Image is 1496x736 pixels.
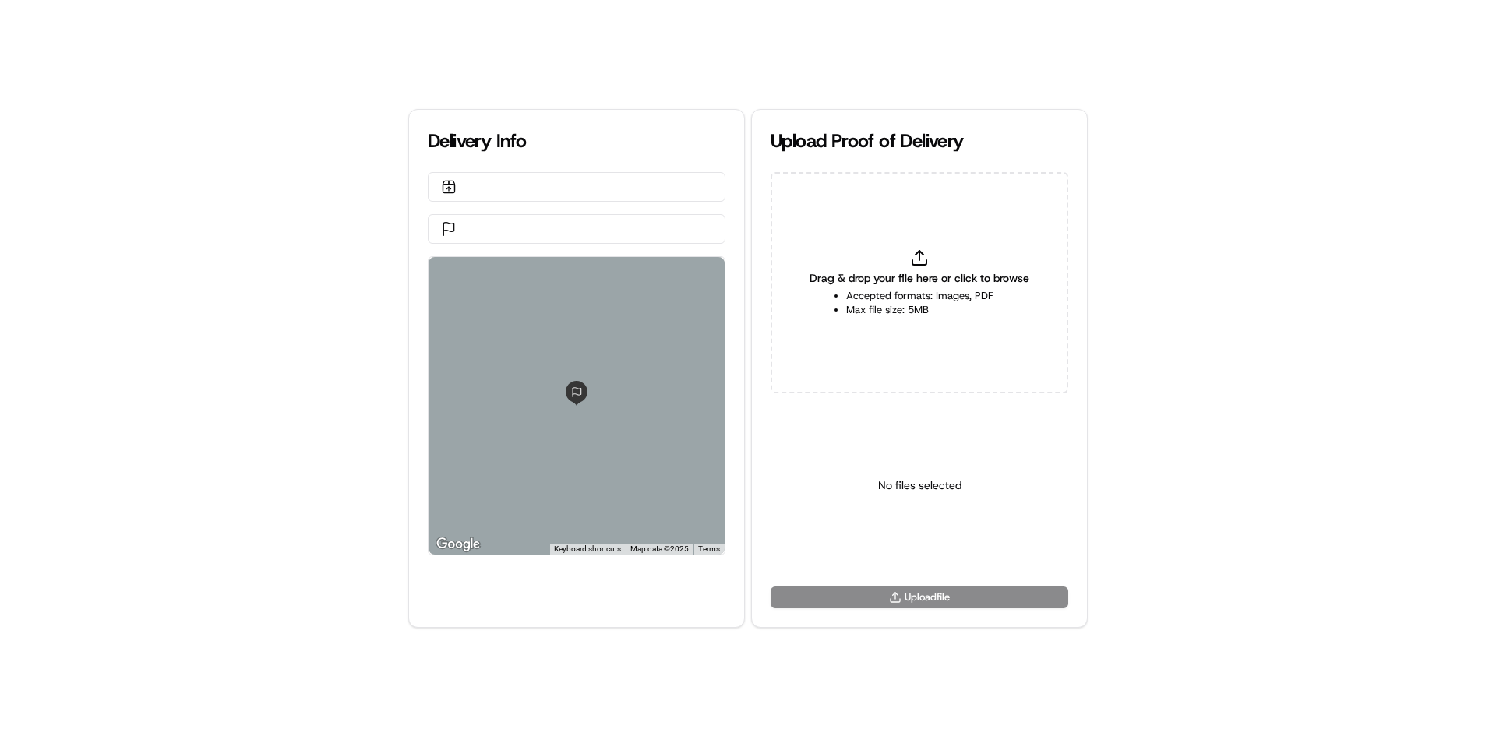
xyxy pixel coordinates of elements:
span: Drag & drop your file here or click to browse [810,270,1029,286]
span: Map data ©2025 [630,544,689,553]
button: Keyboard shortcuts [554,544,621,555]
div: 0 [429,257,725,555]
p: No files selected [878,477,961,493]
div: Upload Proof of Delivery [771,129,1068,153]
a: Open this area in Google Maps (opens a new window) [432,534,484,555]
li: Accepted formats: Images, PDF [846,289,993,303]
div: Delivery Info [428,129,725,153]
a: Terms (opens in new tab) [698,544,720,553]
li: Max file size: 5MB [846,303,993,317]
img: Google [432,534,484,555]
